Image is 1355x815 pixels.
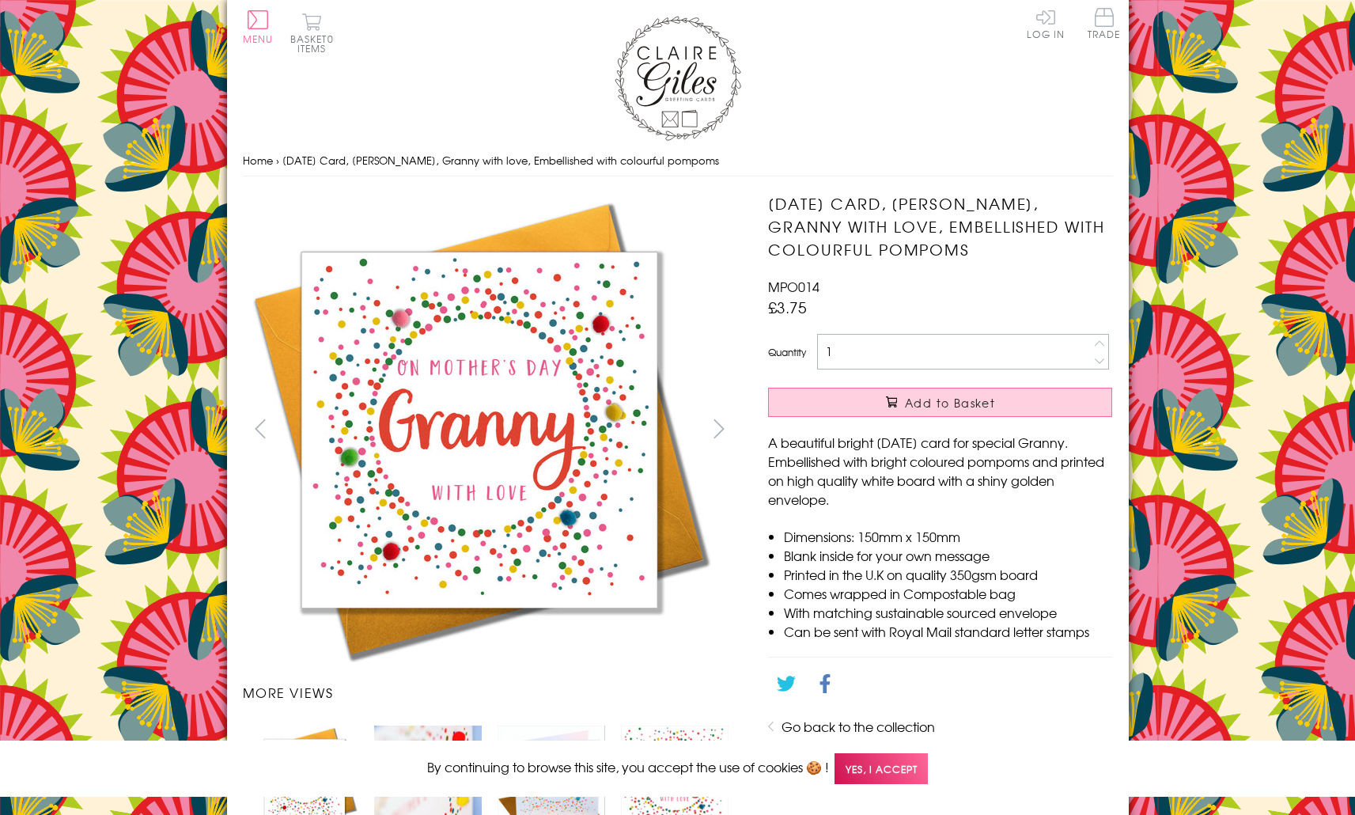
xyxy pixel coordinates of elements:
span: MPO014 [768,277,819,296]
span: [DATE] Card, [PERSON_NAME], Granny with love, Embellished with colourful pompoms [282,153,719,168]
span: › [276,153,279,168]
a: Home [243,153,273,168]
a: Trade [1088,8,1121,42]
button: Add to Basket [768,388,1112,417]
span: Menu [243,32,274,46]
p: A beautiful bright [DATE] card for special Granny. Embellished with bright coloured pompoms and p... [768,433,1112,509]
img: Mother's Day Card, Dotty, Granny with love, Embellished with colourful pompoms [736,192,1211,667]
a: Go back to the collection [782,717,935,736]
img: Claire Giles Greetings Cards [615,16,741,141]
h3: More views [243,683,737,702]
li: Blank inside for your own message [784,546,1112,565]
button: Menu [243,10,274,44]
li: Comes wrapped in Compostable bag [784,584,1112,603]
span: 0 items [297,32,334,55]
span: £3.75 [768,296,807,318]
span: Add to Basket [905,395,995,411]
button: Basket0 items [290,13,334,53]
img: Mother's Day Card, Dotty, Granny with love, Embellished with colourful pompoms [242,192,717,667]
span: Trade [1088,8,1121,39]
nav: breadcrumbs [243,145,1113,177]
h1: [DATE] Card, [PERSON_NAME], Granny with love, Embellished with colourful pompoms [768,192,1112,260]
li: Can be sent with Royal Mail standard letter stamps [784,622,1112,641]
button: prev [243,411,278,446]
a: Log In [1027,8,1065,39]
li: With matching sustainable sourced envelope [784,603,1112,622]
li: Dimensions: 150mm x 150mm [784,527,1112,546]
span: Yes, I accept [835,753,928,784]
button: next [701,411,736,446]
li: Printed in the U.K on quality 350gsm board [784,565,1112,584]
label: Quantity [768,345,806,359]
